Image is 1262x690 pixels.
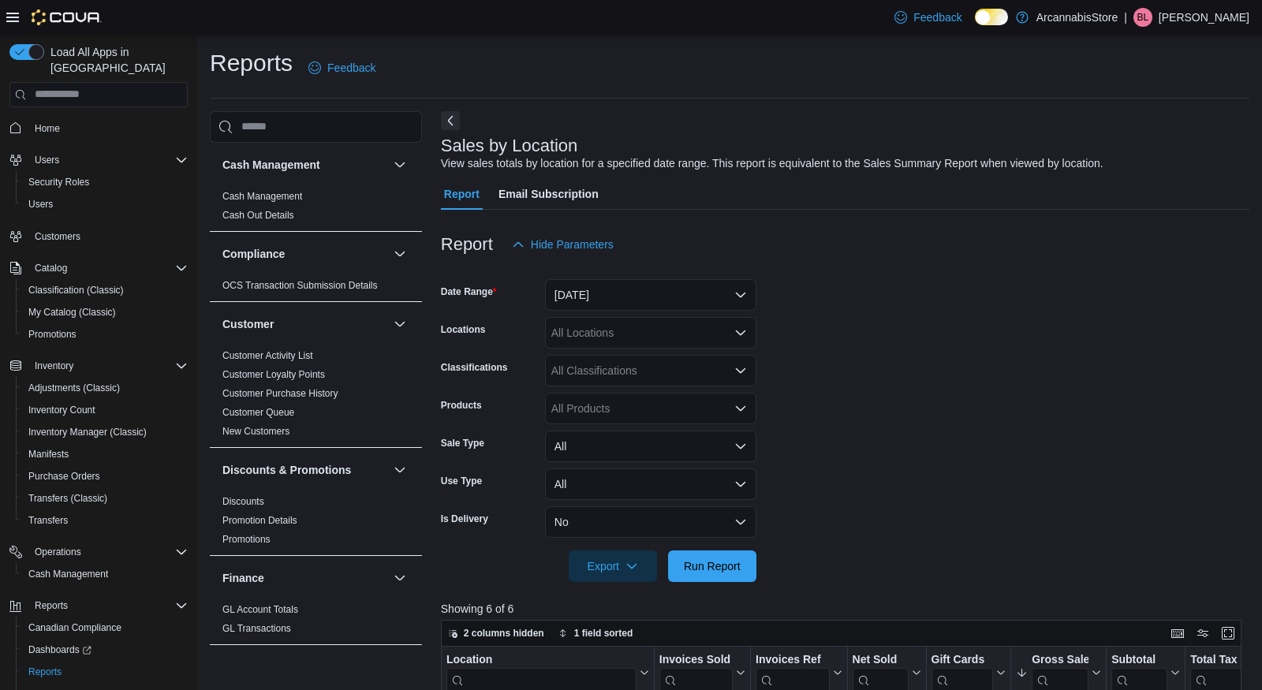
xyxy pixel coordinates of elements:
span: Cash Out Details [222,209,294,222]
div: Total Tax [1190,652,1246,667]
span: Operations [28,543,188,561]
a: GL Account Totals [222,604,298,615]
span: Report [444,178,480,210]
span: My Catalog (Classic) [22,303,188,322]
button: Catalog [3,257,194,279]
p: Showing 6 of 6 [441,601,1249,617]
button: Operations [3,541,194,563]
button: Operations [28,543,88,561]
h3: Cash Management [222,157,320,173]
div: Discounts & Promotions [210,492,422,555]
span: Promotions [222,533,271,546]
span: Customers [35,230,80,243]
button: Catalog [28,259,73,278]
span: Discounts [222,495,264,508]
a: GL Transactions [222,623,291,634]
a: Promotions [22,325,83,344]
span: OCS Transaction Submission Details [222,279,378,292]
label: Sale Type [441,437,484,449]
a: Transfers [22,511,74,530]
span: Purchase Orders [28,470,100,483]
a: Security Roles [22,173,95,192]
span: 2 columns hidden [464,627,544,640]
button: Finance [222,570,387,586]
button: Reports [16,661,194,683]
h3: Compliance [222,246,285,262]
a: Purchase Orders [22,467,106,486]
span: Inventory Count [22,401,188,420]
button: Inventory [3,355,194,377]
span: Canadian Compliance [22,618,188,637]
span: Run Report [684,558,741,574]
button: Security Roles [16,171,194,193]
button: All [545,431,756,462]
button: Next [441,111,460,130]
div: Net Sold [852,652,908,667]
a: Customer Queue [222,407,294,418]
input: Dark Mode [975,9,1008,25]
div: Location [446,652,637,667]
span: GL Transactions [222,622,291,635]
div: Customer [210,346,422,447]
button: [DATE] [545,279,756,311]
span: Manifests [28,448,69,461]
a: Adjustments (Classic) [22,379,126,397]
span: Promotion Details [222,514,297,527]
a: Feedback [302,52,382,84]
span: Customer Loyalty Points [222,368,325,381]
span: Purchase Orders [22,467,188,486]
span: Customers [28,226,188,246]
span: Operations [35,546,81,558]
span: Email Subscription [498,178,599,210]
a: Promotions [222,534,271,545]
a: Promotion Details [222,515,297,526]
img: Cova [32,9,102,25]
h3: Inventory [222,659,272,675]
span: Inventory Manager (Classic) [28,426,147,438]
a: Customer Activity List [222,350,313,361]
button: Customer [390,315,409,334]
button: Classification (Classic) [16,279,194,301]
button: Open list of options [734,364,747,377]
span: Security Roles [28,176,89,188]
button: 1 field sorted [552,624,640,643]
button: Finance [390,569,409,587]
div: Gift Cards [931,652,993,667]
span: Transfers [22,511,188,530]
button: Discounts & Promotions [222,462,387,478]
span: Dashboards [22,640,188,659]
h3: Discounts & Promotions [222,462,351,478]
span: Security Roles [22,173,188,192]
a: Customer Purchase History [222,388,338,399]
span: Promotions [28,328,77,341]
span: Users [28,151,188,170]
button: Cash Management [16,563,194,585]
span: Inventory Count [28,404,95,416]
button: Users [28,151,65,170]
span: Classification (Classic) [28,284,124,297]
span: Adjustments (Classic) [22,379,188,397]
button: Keyboard shortcuts [1168,624,1187,643]
p: | [1124,8,1127,27]
button: Inventory [28,356,80,375]
p: [PERSON_NAME] [1159,8,1249,27]
a: Canadian Compliance [22,618,128,637]
button: Customer [222,316,387,332]
span: Customer Purchase History [222,387,338,400]
a: Users [22,195,59,214]
button: Adjustments (Classic) [16,377,194,399]
button: No [545,506,756,538]
button: Promotions [16,323,194,345]
span: Classification (Classic) [22,281,188,300]
button: Transfers [16,509,194,531]
h3: Finance [222,570,264,586]
a: Inventory Manager (Classic) [22,423,153,442]
a: Classification (Classic) [22,281,130,300]
a: Home [28,119,66,138]
label: Products [441,399,482,412]
a: Feedback [888,2,968,33]
a: Cash Management [22,565,114,584]
a: Transfers (Classic) [22,489,114,508]
button: Purchase Orders [16,465,194,487]
span: Customer Queue [222,406,294,419]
